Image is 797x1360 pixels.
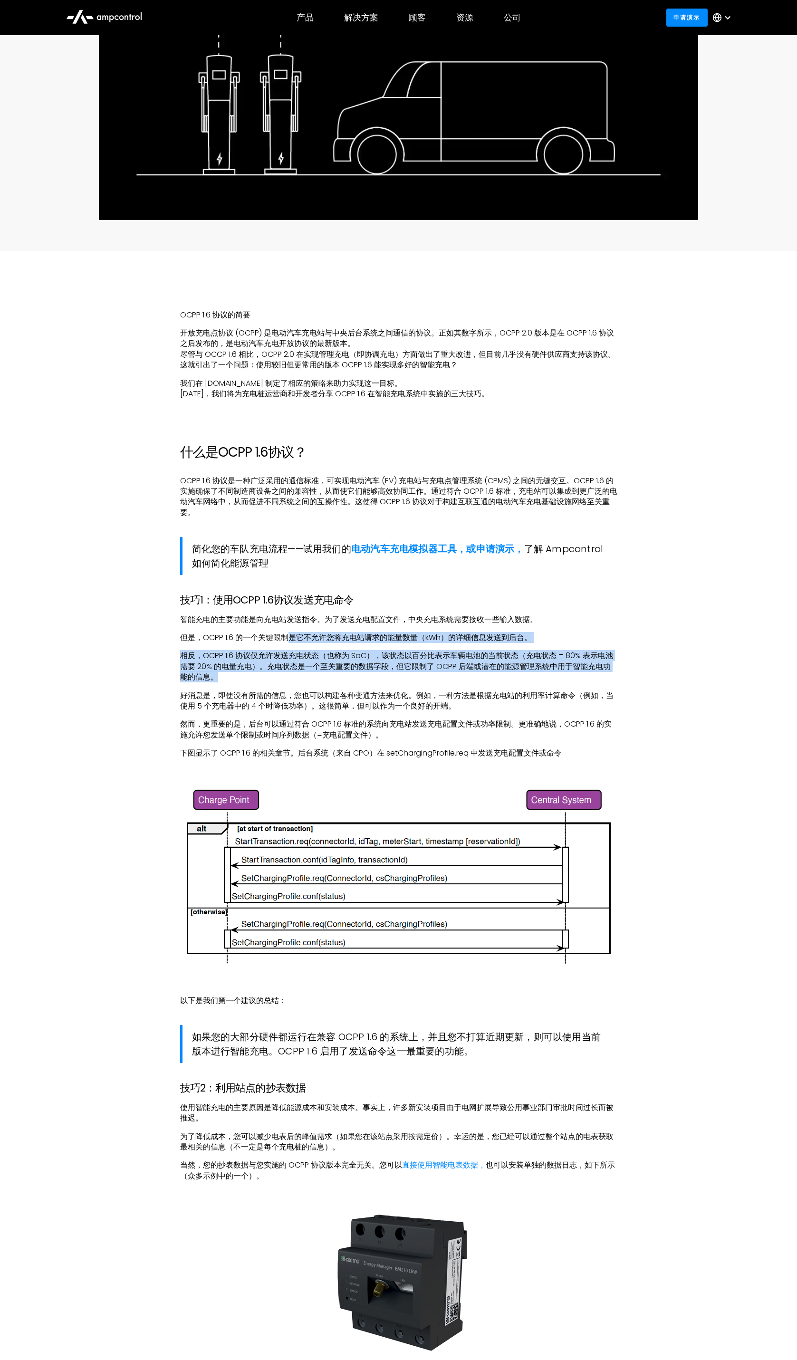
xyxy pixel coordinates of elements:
font: 简要 [235,309,250,320]
font: 智能充电的主要功能是向充电站发送指令。为了发送充电配置文件，中央充电系统需要接收一些输入数据。 [180,614,538,625]
font: 如果您的大部分硬件都运行在兼容 OCPP 1.6 的系统上，并且您不打算近期更新，则可以使用当前版本进行智能充电。OCPP 1.6 启用了发送命令这一最重要的功能。 [192,1030,601,1058]
div: 资源 [456,12,473,23]
font: [DATE]，我们将为充电桩运营商和开发者分享 OCPP 1.6 在智能充电系统中实施的三大技巧。 [180,388,489,399]
a: 申请演示， [476,542,524,555]
div: 顾客 [409,12,426,23]
div: 公司 [504,12,521,23]
font: 了解 Ampcontrol 如何简化能源管理 [192,542,604,570]
font: 顾客 [409,11,426,23]
font: 产品 [297,11,314,23]
font: 简化您的车队充电流程——试用我们的 [192,542,351,555]
div: 产品 [297,12,314,23]
font: OCPP 1.6 协议是一种广泛采用的通信标准，可实现电动汽车 (EV) 充电站与充电点管理系统 (CPMS) 之间的无缝交互。OCPP 1.6 的实施确保了不同制造商设备之间的兼容性，从而使它... [180,475,617,518]
font: 下图显示了 OCPP 1.6 的相关章节。后台系统（来自 CPO）在 setChargingProfile.req 中发送充电配置文件或命令 [180,747,562,758]
font: 什么是OCPP 1.6协议？ [180,443,307,461]
font: 申请演示 [673,13,700,21]
a: 申请演示 [666,9,708,26]
div: 解决方案 [344,12,378,23]
img: OCPP 1.6 兼容系统的数据记录器示例 [325,1208,472,1353]
font: 当然，您的抄表数据与您实施的 OCPP 协议版本完全无关。您可以 [180,1159,402,1170]
font: 以下是我们第一个建议的总结： [180,995,287,1006]
a: 直接使用智能电表数据， [402,1159,486,1170]
font: 公司 [504,11,521,23]
font: 为了降低成本，您可以减少电表后的峰值需求（如果您在该站点采用按需定价）。幸运的是，您已经可以通过整个站点的电表获取最相关的信息（不一定是每个充电桩的信息）。 [180,1131,614,1152]
font: OCPP 1.6 协议的 [180,309,235,320]
img: Ampcontrol OCPP 1.6 实施规范：SetChargingProfile [180,785,617,969]
font: 技巧1：使用OCPP 1.6协议发送充电命令 [180,593,354,607]
font: 使用智能充电的主要原因是降低能源成本和安装成本。事实上，许多新安装项目由于电网扩展导致公用事业部门审批时间过长而被推迟。 [180,1102,614,1123]
a: 电动汽车充电模拟器工具，或 [351,542,476,555]
font: 尽管与 OCCP 1.6 相比，OCPP 2.0 在实现管理充电（即协调充电）方面做出了重大改进，但目前几乎没有硬件供应商支持该协议。这就引出了一个问题：使用较旧但更常用的版本 OCPP 1.6... [180,349,615,370]
font: 然而，更重要的是，后台可以通过符合 OCPP 1.6 标准的系统向充电站发送充电配置文件或功率限制。更准确地说，OCPP 1.6 的实施允许您发送单个限制或时间序列数据（=充电配置文件）。 [180,718,612,740]
font: 资源 [456,11,473,23]
font: 好消息是，即使没有所需的信息，您也可以构建各种变通方法来优化。例如，一种方法是根据充电站的利用率计算命令（例如，当使用 5 个充电器中的 4 个时降低功率）。这很简单，但可以作为一个良好的开端。 [180,690,614,711]
font: 解决方案 [344,11,378,23]
font: 开放充电点协议 (OCPP) 是电动汽车充电站与中央后台系统之间通信的协议。正如其数字所示，OCPP 2.0 版本是在 OCPP 1.6 协议之后发布的，是电动汽车充电开放协议的最新版本。 [180,327,614,349]
font: 技巧2：利用站点的抄表数据 [180,1081,306,1095]
font: 但是，OCPP 1.6 的一个关键限制是它不允许您将充电站请求的能量数量（kWh）的详细信息发送到后台。 [180,632,532,643]
font: 相反，OCPP 1.6 协议仅允许发送充电状态（也称为 SoC），该状态以百分比表示车辆电池的当前状态（充电状态 = 80% 表示电池需要 20% 的电量充电）。充电状态是一个至关重要的数据字段... [180,650,613,682]
font: 也可以安装单独的数据日志，如下所示（众多示例中的一个）。 [180,1159,615,1181]
font: 我们在 [DOMAIN_NAME] 制定了相应的策略来助力实现这一目标。 [180,378,402,389]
